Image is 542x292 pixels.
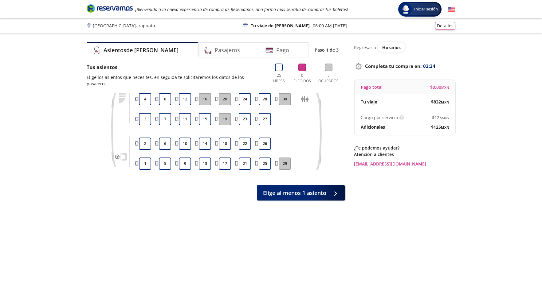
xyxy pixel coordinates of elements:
[354,145,455,151] p: ¿Te podemos ayudar?
[382,45,401,50] span: Horarios
[354,161,455,167] a: [EMAIL_ADDRESS][DOMAIN_NAME]
[276,46,289,54] h4: Pago
[431,99,449,105] span: $ 832
[354,44,376,51] p: Regresar a
[87,4,133,15] a: Brand Logo
[239,138,251,150] button: 22
[159,158,171,170] button: 5
[263,189,326,197] span: Elige al menos 1 asiento
[441,85,449,90] small: MXN
[412,6,440,12] span: Iniciar sesión
[259,138,271,150] button: 26
[361,114,398,121] p: Cargo por servicio
[179,138,191,150] button: 10
[139,113,151,125] button: 3
[239,158,251,170] button: 21
[219,113,231,125] button: 19
[257,185,345,201] button: Elige al menos 1 asiento
[139,138,151,150] button: 2
[361,124,385,130] p: Adicionales
[87,74,264,87] p: Elige los asientos que necesites, en seguida te solicitaremos los datos de los pasajeros
[259,158,271,170] button: 25
[354,42,455,53] div: Regresar a ver horarios
[354,62,455,70] p: Completa tu compra en :
[361,84,383,90] p: Pago total
[315,47,339,53] p: Paso 1 de 3
[139,158,151,170] button: 1
[239,113,251,125] button: 23
[219,158,231,170] button: 17
[215,46,240,54] h4: Pasajeros
[313,22,347,29] p: 06:00 AM [DATE]
[159,113,171,125] button: 7
[199,158,211,170] button: 13
[441,100,449,104] small: MXN
[441,125,449,130] small: MXN
[431,124,449,130] span: $ 125
[430,84,449,90] span: $ 0.00
[239,93,251,105] button: 24
[279,93,291,105] button: 30
[199,113,211,125] button: 15
[435,22,455,30] button: Detalles
[442,115,449,120] small: MXN
[219,138,231,150] button: 18
[219,93,231,105] button: 20
[93,22,155,29] p: [GEOGRAPHIC_DATA] - Irapuato
[270,73,287,84] p: 25 Libres
[423,63,435,70] span: 02:24
[104,46,179,54] h4: Asientos de [PERSON_NAME]
[199,93,211,105] button: 16
[139,93,151,105] button: 4
[251,22,310,29] p: Tu viaje de [PERSON_NAME]
[179,158,191,170] button: 9
[159,138,171,150] button: 6
[259,113,271,125] button: 27
[448,6,455,13] button: English
[199,138,211,150] button: 14
[135,6,348,12] em: ¡Bienvenido a la nueva experiencia de compra de Reservamos, una forma más sencilla de comprar tus...
[354,151,455,158] p: Atención a clientes
[179,93,191,105] button: 12
[432,114,449,121] span: $ 125
[292,73,312,84] p: 0 Elegidos
[259,93,271,105] button: 28
[361,99,377,105] p: Tu viaje
[279,158,291,170] button: 29
[87,4,133,13] i: Brand Logo
[159,93,171,105] button: 8
[87,64,264,71] p: Tus asientos
[317,73,340,84] p: 5 Ocupados
[179,113,191,125] button: 11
